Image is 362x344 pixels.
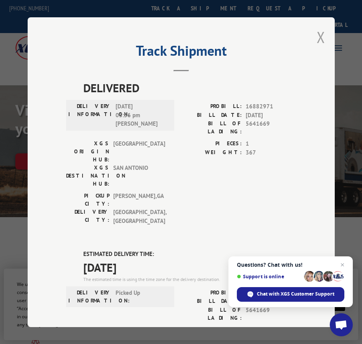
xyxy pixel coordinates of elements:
[237,287,344,302] div: Chat with XGS Customer Support
[181,326,242,334] label: PIECES:
[83,79,296,96] span: DELIVERED
[181,102,242,111] label: PROBILL:
[246,111,296,120] span: [DATE]
[113,140,165,164] span: [GEOGRAPHIC_DATA]
[246,120,296,136] span: 5641669
[246,148,296,157] span: 367
[246,306,296,322] span: 5641669
[66,164,109,188] label: XGS DESTINATION HUB:
[181,111,242,120] label: BILL DATE:
[116,102,167,128] span: [DATE] 03:56 pm [PERSON_NAME]
[66,208,109,225] label: DELIVERY CITY:
[246,140,296,148] span: 1
[317,27,325,47] button: Close modal
[83,276,296,283] div: The estimated time is using the time zone for the delivery destination.
[66,45,296,60] h2: Track Shipment
[181,297,242,306] label: BILL DATE:
[237,274,301,279] span: Support is online
[330,313,353,336] div: Open chat
[181,288,242,297] label: PROBILL:
[113,192,165,208] span: [PERSON_NAME] , GA
[66,192,109,208] label: PICKUP CITY:
[83,250,296,259] label: ESTIMATED DELIVERY TIME:
[113,208,165,225] span: [GEOGRAPHIC_DATA] , [GEOGRAPHIC_DATA]
[83,258,296,276] span: [DATE]
[246,326,296,334] span: 2
[237,262,344,268] span: Questions? Chat with us!
[181,120,242,136] label: BILL OF LADING:
[68,288,112,304] label: DELIVERY INFORMATION:
[66,140,109,164] label: XGS ORIGIN HUB:
[68,102,112,128] label: DELIVERY INFORMATION:
[338,260,347,269] span: Close chat
[181,140,242,148] label: PIECES:
[181,148,242,157] label: WEIGHT:
[113,164,165,188] span: SAN ANTONIO
[116,288,167,304] span: Picked Up
[257,291,334,297] span: Chat with XGS Customer Support
[246,102,296,111] span: 16882971
[181,306,242,322] label: BILL OF LADING:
